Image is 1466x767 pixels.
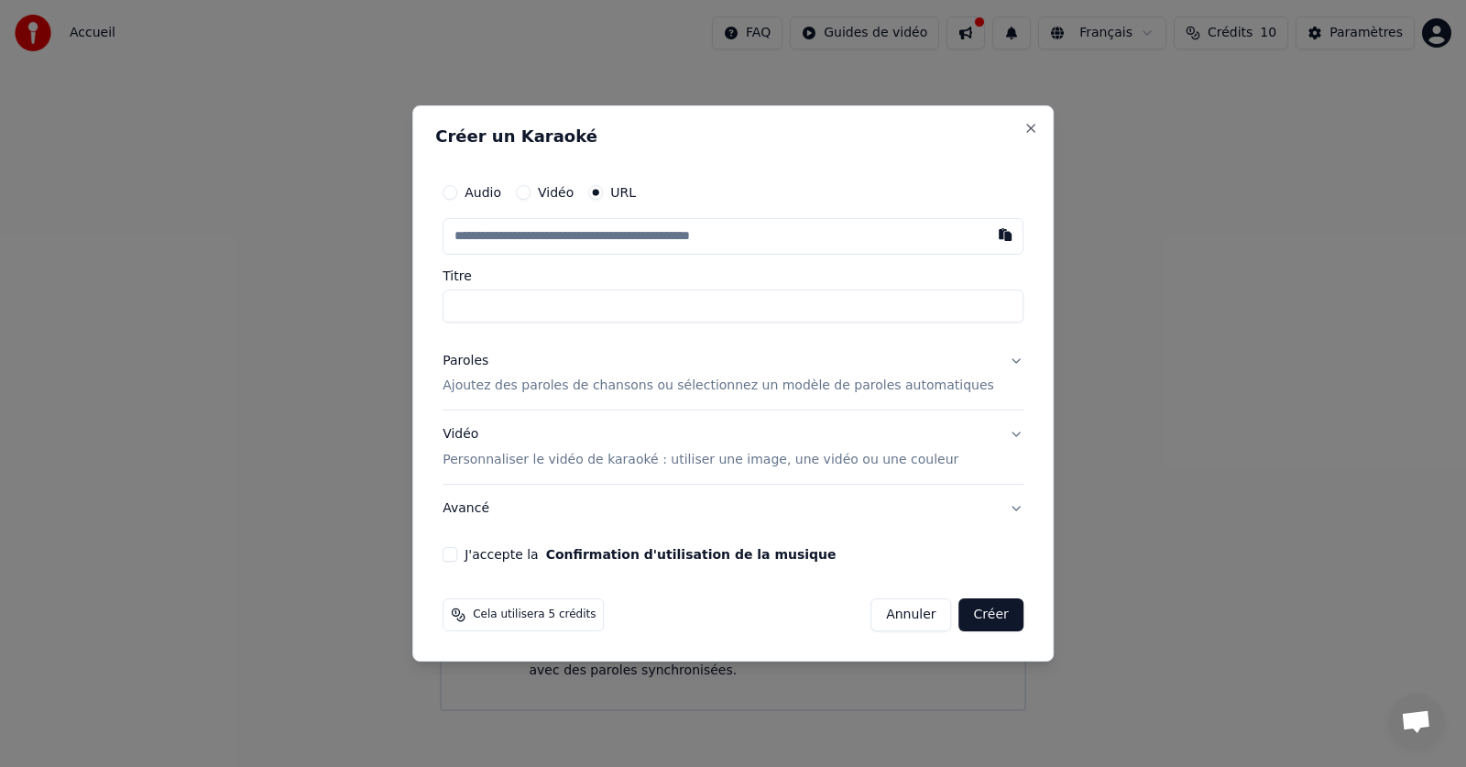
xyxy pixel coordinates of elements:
h2: Créer un Karaoké [435,128,1031,145]
button: Créer [959,598,1023,631]
label: Vidéo [538,186,574,199]
div: Vidéo [443,426,958,470]
button: VidéoPersonnaliser le vidéo de karaoké : utiliser une image, une vidéo ou une couleur [443,411,1023,485]
div: Paroles [443,352,488,370]
p: Personnaliser le vidéo de karaoké : utiliser une image, une vidéo ou une couleur [443,451,958,469]
button: Annuler [870,598,951,631]
p: Ajoutez des paroles de chansons ou sélectionnez un modèle de paroles automatiques [443,378,994,396]
label: Audio [465,186,501,199]
span: Cela utilisera 5 crédits [473,608,596,622]
button: J'accepte la [546,548,837,561]
label: J'accepte la [465,548,836,561]
label: URL [610,186,636,199]
button: Avancé [443,485,1023,532]
button: ParolesAjoutez des paroles de chansons ou sélectionnez un modèle de paroles automatiques [443,337,1023,411]
label: Titre [443,269,1023,282]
